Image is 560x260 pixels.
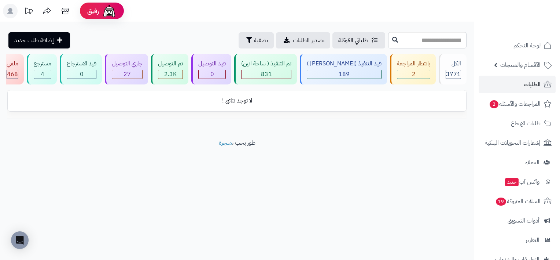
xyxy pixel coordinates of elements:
a: لوحة التحكم [479,37,556,54]
span: تصدير الطلبات [293,36,324,45]
div: 2 [397,70,430,79]
span: 3771 [446,70,461,79]
span: أدوات التسويق [508,216,539,226]
a: التقارير [479,231,556,249]
div: 2250 [158,70,183,79]
span: 189 [339,70,350,79]
span: طلبات الإرجاع [511,118,541,129]
div: مسترجع [34,59,51,68]
div: 831 [242,70,291,79]
a: متجرة [219,138,232,147]
div: تم التوصيل [158,59,183,68]
span: لوحة التحكم [513,40,541,51]
div: الكل [446,59,461,68]
a: طلباتي المُوكلة [332,32,385,48]
a: جاري التوصيل 27 [103,54,150,84]
a: قيد التنفيذ ([PERSON_NAME] ) 189 [298,54,388,84]
a: السلات المتروكة19 [479,192,556,210]
div: Open Intercom Messenger [11,231,29,249]
div: قيد التوصيل [198,59,226,68]
span: 0 [210,70,214,79]
span: 27 [124,70,131,79]
span: 468 [7,70,18,79]
span: 4 [41,70,44,79]
a: تحديثات المنصة [19,4,38,20]
span: إشعارات التحويلات البنكية [485,138,541,148]
div: قيد الاسترجاع [67,59,96,68]
div: ملغي [7,59,18,68]
span: تصفية [254,36,268,45]
a: الكل3771 [437,54,468,84]
span: السلات المتروكة [495,196,541,206]
span: طلباتي المُوكلة [338,36,368,45]
a: إشعارات التحويلات البنكية [479,134,556,152]
div: 189 [307,70,381,79]
span: 2.3K [164,70,177,79]
span: العملاء [525,157,539,167]
span: 2 [412,70,416,79]
div: جاري التوصيل [112,59,143,68]
img: ai-face.png [102,4,117,18]
a: أدوات التسويق [479,212,556,230]
a: العملاء [479,154,556,171]
span: الطلبات [524,79,541,90]
span: رفيق [87,7,99,15]
a: قيد الاسترجاع 0 [58,54,103,84]
a: الطلبات [479,76,556,93]
div: 0 [199,70,225,79]
button: تصفية [239,32,274,48]
div: قيد التنفيذ ([PERSON_NAME] ) [307,59,382,68]
div: بانتظار المراجعة [397,59,430,68]
a: وآتس آبجديد [479,173,556,191]
span: 831 [261,70,272,79]
a: طلبات الإرجاع [479,115,556,132]
div: تم التنفيذ ( ساحة اتين) [241,59,291,68]
a: المراجعات والأسئلة2 [479,95,556,113]
a: تصدير الطلبات [276,32,330,48]
td: لا توجد نتائج ! [8,91,466,111]
span: المراجعات والأسئلة [489,99,541,109]
span: 19 [495,197,507,206]
div: 0 [67,70,96,79]
a: إضافة طلب جديد [8,32,70,48]
a: مسترجع 4 [25,54,58,84]
span: 2 [489,100,499,109]
a: تم التوصيل 2.3K [150,54,190,84]
span: 0 [80,70,84,79]
span: جديد [505,178,519,186]
img: logo-2.png [510,6,553,21]
a: بانتظار المراجعة 2 [388,54,437,84]
span: وآتس آب [504,177,539,187]
div: 27 [112,70,142,79]
a: قيد التوصيل 0 [190,54,233,84]
a: تم التنفيذ ( ساحة اتين) 831 [233,54,298,84]
span: التقارير [526,235,539,245]
span: إضافة طلب جديد [14,36,54,45]
div: 4 [34,70,51,79]
span: الأقسام والمنتجات [500,60,541,70]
